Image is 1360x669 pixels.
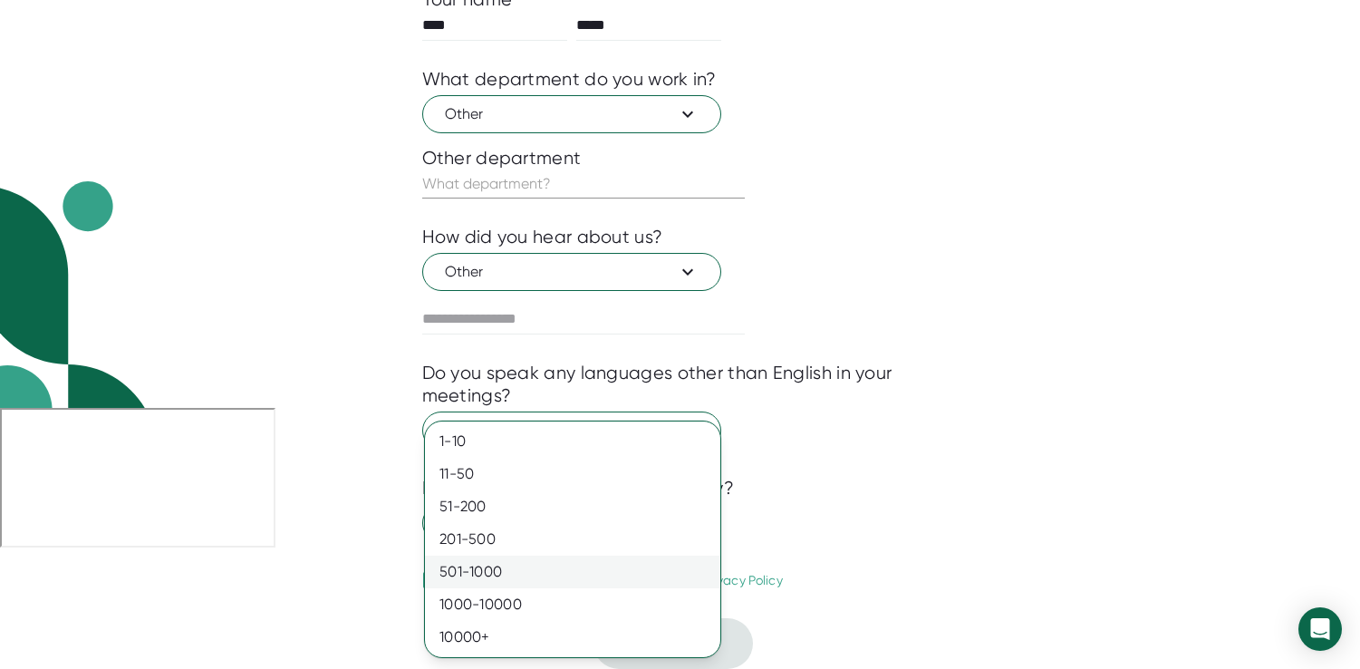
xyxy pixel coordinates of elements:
div: Open Intercom Messenger [1298,607,1342,651]
div: 10000+ [425,621,720,654]
div: 51-200 [425,490,720,523]
div: 1000-10000 [425,588,720,621]
div: 1-10 [425,425,720,458]
div: 501-1000 [425,556,720,588]
div: 11-50 [425,458,720,490]
div: 201-500 [425,523,720,556]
